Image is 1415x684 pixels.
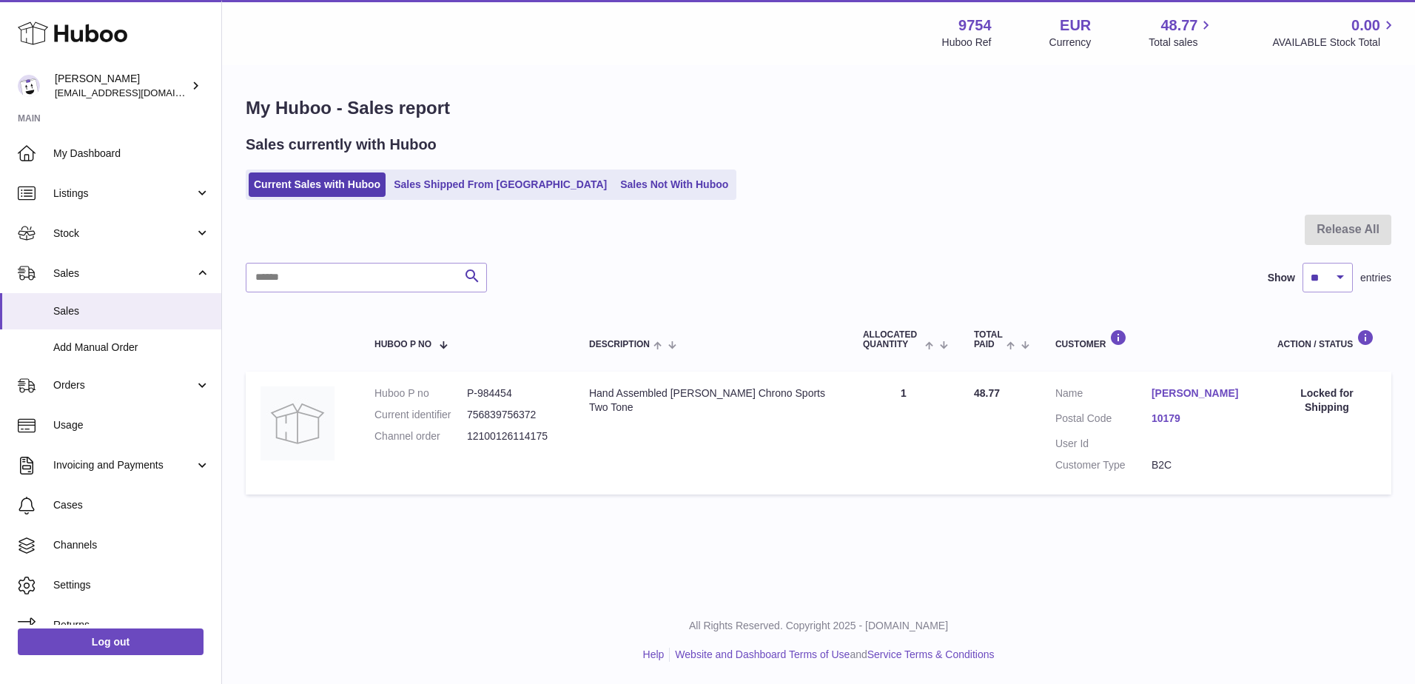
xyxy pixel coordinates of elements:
[1351,16,1380,36] span: 0.00
[1152,386,1248,400] a: [PERSON_NAME]
[1149,36,1214,50] span: Total sales
[467,408,559,422] dd: 756839756372
[467,429,559,443] dd: 12100126114175
[467,386,559,400] dd: P-984454
[53,458,195,472] span: Invoicing and Payments
[53,147,210,161] span: My Dashboard
[55,87,218,98] span: [EMAIL_ADDRESS][DOMAIN_NAME]
[53,538,210,552] span: Channels
[1160,16,1197,36] span: 48.77
[1060,16,1091,36] strong: EUR
[246,96,1391,120] h1: My Huboo - Sales report
[53,378,195,392] span: Orders
[615,172,733,197] a: Sales Not With Huboo
[974,387,1000,399] span: 48.77
[1055,458,1152,472] dt: Customer Type
[53,578,210,592] span: Settings
[1152,412,1248,426] a: 10179
[389,172,612,197] a: Sales Shipped From [GEOGRAPHIC_DATA]
[1152,458,1248,472] dd: B2C
[974,330,1003,349] span: Total paid
[867,648,995,660] a: Service Terms & Conditions
[1055,386,1152,404] dt: Name
[18,75,40,97] img: info@fieldsluxury.london
[53,304,210,318] span: Sales
[958,16,992,36] strong: 9754
[234,619,1403,633] p: All Rights Reserved. Copyright 2025 - [DOMAIN_NAME]
[1360,271,1391,285] span: entries
[675,648,850,660] a: Website and Dashboard Terms of Use
[1049,36,1092,50] div: Currency
[1272,36,1397,50] span: AVAILABLE Stock Total
[246,135,437,155] h2: Sales currently with Huboo
[374,429,467,443] dt: Channel order
[1272,16,1397,50] a: 0.00 AVAILABLE Stock Total
[249,172,386,197] a: Current Sales with Huboo
[589,340,650,349] span: Description
[53,266,195,281] span: Sales
[1055,437,1152,451] dt: User Id
[374,386,467,400] dt: Huboo P no
[1149,16,1214,50] a: 48.77 Total sales
[53,341,210,355] span: Add Manual Order
[670,648,994,662] li: and
[1055,329,1248,349] div: Customer
[643,648,665,660] a: Help
[1277,386,1377,415] div: Locked for Shipping
[53,498,210,512] span: Cases
[53,418,210,432] span: Usage
[863,330,921,349] span: ALLOCATED Quantity
[53,187,195,201] span: Listings
[589,386,833,415] div: Hand Assembled [PERSON_NAME] Chrono Sports Two Tone
[848,372,959,494] td: 1
[942,36,992,50] div: Huboo Ref
[1268,271,1295,285] label: Show
[374,408,467,422] dt: Current identifier
[1055,412,1152,429] dt: Postal Code
[53,618,210,632] span: Returns
[18,628,204,655] a: Log out
[374,340,431,349] span: Huboo P no
[53,227,195,241] span: Stock
[1277,329,1377,349] div: Action / Status
[55,72,188,100] div: [PERSON_NAME]
[261,386,335,460] img: no-photo.jpg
